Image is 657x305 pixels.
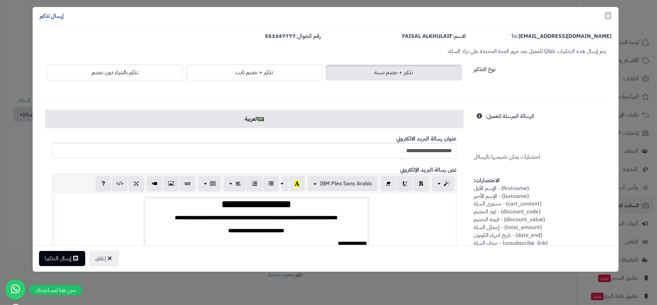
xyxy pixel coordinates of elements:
button: إغلاق [89,251,119,266]
span: تذكير + خصم نسبة [374,68,413,77]
span: اختصارات يمكن تضيمنها بالرسائل {firstname} - الإسم الأول {lastname} - الإسم الأخير {cart_content}... [474,112,549,255]
b: نص رسالة البريد الإلكتروني [400,166,456,174]
label: نوع التذكير [474,63,495,74]
h4: إرسال تذكير [40,12,64,20]
button: إرسال التذكير! [39,251,85,266]
span: × [606,11,610,21]
strong: FAISAL ALKHULAIF [402,32,452,40]
a: العربية [45,110,463,128]
span: IBM Plex Sans Arabic [320,180,372,188]
strong: 553347777 [265,32,296,40]
label: الرسالة المرسلة للعميل: [485,110,534,120]
strong: الاختصارات: [474,176,500,185]
span: تذكير + خصم ثابت [235,68,273,77]
label: To: [511,32,611,40]
label: رقم الجوال: [265,32,321,40]
strong: [EMAIL_ADDRESS][DOMAIN_NAME] [518,32,611,40]
small: يتم إرسال هذه التذكيرات تلقائيًا للعميل بعد مرور المدة المحددة على ترك السلة. [447,47,606,55]
b: عنوان رسالة البريد الالكتروني [396,135,456,143]
span: تذكير بالشراء دون خصم [92,68,138,77]
img: ar.png [258,117,264,121]
label: الاسم: [402,32,466,40]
